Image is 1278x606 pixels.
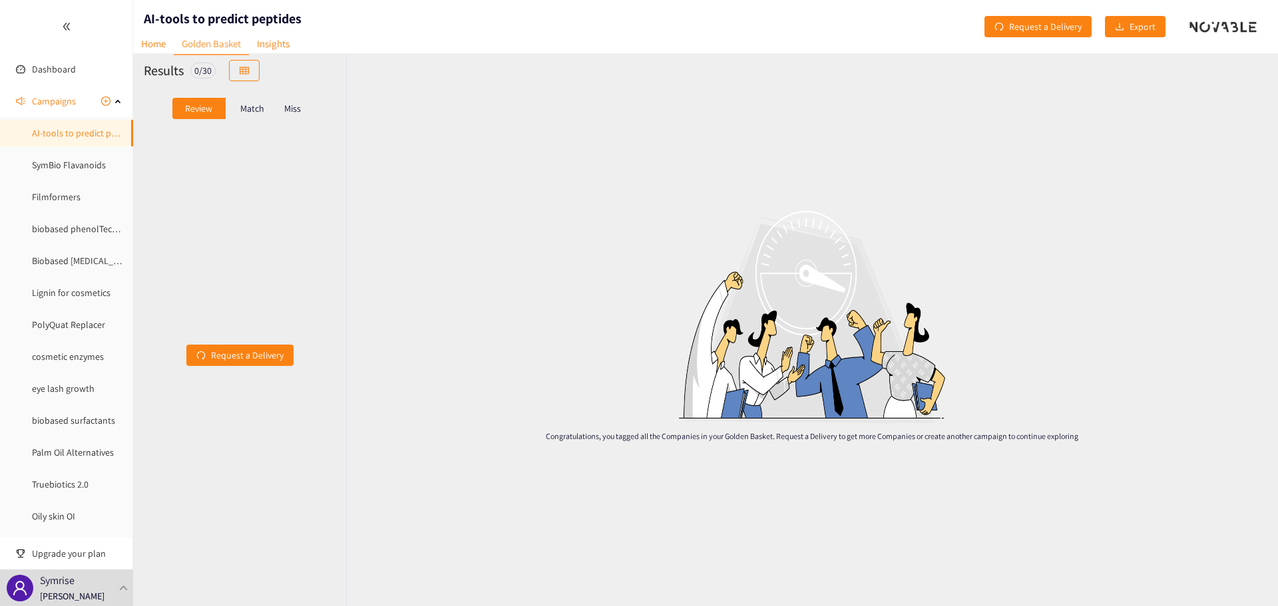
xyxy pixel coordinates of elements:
p: [PERSON_NAME] [40,589,105,603]
a: biobased surfactants [32,414,115,426]
a: Insights [249,33,298,54]
a: Truebiotics 2.0 [32,478,89,490]
span: Request a Delivery [211,348,284,363]
p: Congratulations, you tagged all the Companies in your Golden Basket. Request a Delivery to get mo... [540,430,1084,442]
a: Golden Basket [174,33,249,55]
p: Review [185,103,212,114]
a: cosmetic enzymes [32,351,104,363]
a: Palm Oil Alternatives [32,446,114,458]
a: Filmformers [32,191,81,203]
button: table [229,60,260,81]
a: Home [133,33,174,54]
a: PolyQuat Replacer [32,319,105,331]
iframe: Chat Widget [1061,462,1278,606]
a: biobased phenolTechnology [32,223,144,235]
a: Lignin for cosmetics [32,287,110,299]
span: sound [16,96,25,106]
span: user [12,580,28,596]
span: Request a Delivery [1009,19,1082,34]
button: downloadExport [1105,16,1166,37]
div: 0 / 30 [190,63,216,78]
button: redoRequest a Delivery [984,16,1092,37]
span: Export [1130,19,1156,34]
span: trophy [16,549,25,558]
a: Oily skin OI [32,510,75,522]
span: Campaigns [32,88,76,114]
p: Match [240,103,264,114]
span: redo [196,351,206,361]
a: Biobased [MEDICAL_DATA] [32,255,136,267]
span: download [1115,22,1124,33]
a: AI-tools to predict peptides [32,127,140,139]
p: Symrise [40,572,75,589]
a: SymBio Flavanoids [32,159,106,171]
span: double-left [62,22,71,31]
p: Miss [284,103,301,114]
button: redoRequest a Delivery [186,345,294,366]
span: redo [994,22,1004,33]
a: eye lash growth [32,382,95,394]
h1: AI-tools to predict peptides [144,9,302,28]
span: plus-circle [101,96,110,106]
span: table [240,66,249,76]
a: Dashboard [32,63,76,75]
span: Upgrade your plan [32,540,122,567]
h2: Results [144,61,184,80]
